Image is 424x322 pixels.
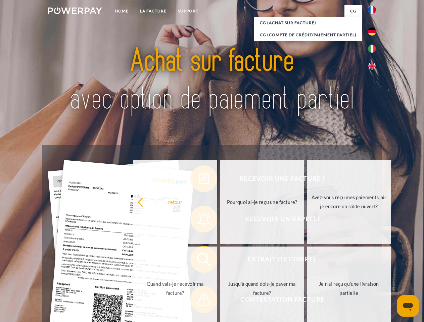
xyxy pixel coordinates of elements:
[397,295,419,317] iframe: Bouton de lancement de la fenêtre de messagerie
[368,45,376,53] img: it
[311,279,387,298] div: Je n'ai reçu qu'une livraison partielle
[368,6,376,14] img: fr
[254,17,362,29] a: CG (achat sur facture)
[254,29,362,41] a: CG (Compte de crédit/paiement partiel)
[172,5,204,17] a: Support
[311,193,387,211] div: Avez-vous reçu mes paiements, ai-je encore un solde ouvert?
[109,5,134,17] a: Home
[344,5,362,17] a: CG
[137,197,213,206] div: retour
[64,32,360,128] img: title-powerpay_fr.svg
[137,279,213,298] div: Quand vais-je recevoir ma facture?
[134,5,172,17] a: LA FACTURE
[368,28,376,36] img: de
[224,197,300,206] div: Pourquoi ai-je reçu une facture?
[48,7,102,14] img: logo-powerpay-white.svg
[307,160,391,244] a: Avez-vous reçu mes paiements, ai-je encore un solde ouvert?
[368,62,376,70] img: en
[224,279,300,298] div: Jusqu'à quand dois-je payer ma facture?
